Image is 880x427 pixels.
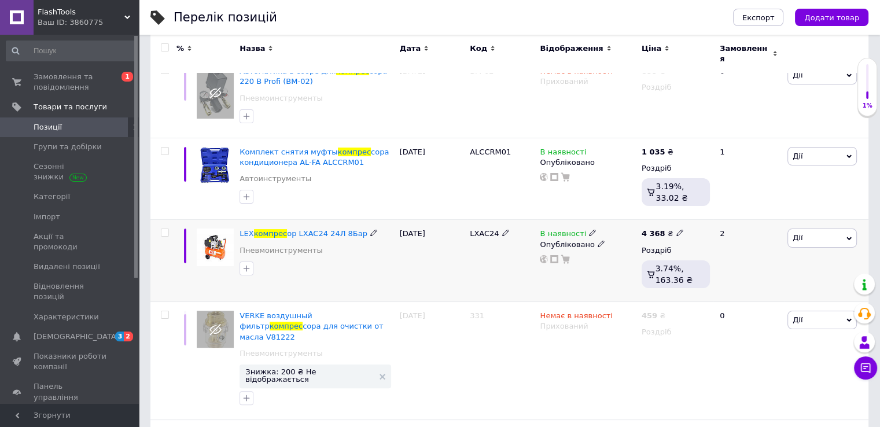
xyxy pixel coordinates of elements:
span: % [176,43,184,54]
span: 3.19%, 33.02 ₴ [656,182,687,203]
button: Чат з покупцем [854,356,877,380]
span: Позиції [34,122,62,132]
div: ₴ [642,147,673,157]
span: Видалені позиції [34,262,100,272]
a: Автоинструменты [240,174,311,184]
span: Показники роботи компанії [34,351,107,372]
a: Пневмоинструменты [240,245,322,256]
img: Автоматика в сборе для компрессора 220 В Profi (BM-02) [197,66,234,119]
img: LEX компресор LXAC24 24Л 8Бар [197,229,234,266]
div: 1% [858,102,877,110]
b: 459 [642,311,657,320]
span: Дії [793,71,802,79]
span: 1 [121,72,133,82]
span: Товари та послуги [34,102,107,112]
a: Пневмоинструменты [240,93,322,104]
img: VERKE воздушный фильтр компрессора для очистки от масла V81222 [197,311,234,348]
div: Роздріб [642,163,710,174]
span: LEX [240,229,253,238]
span: Замовлення та повідомлення [34,72,107,93]
span: Ціна [642,43,661,54]
span: 331 [470,311,484,320]
a: LEXкомпресор LXAC24 24Л 8Бар [240,229,367,238]
span: Комплект снятия муфты [240,148,337,156]
div: Опубліковано [540,157,635,168]
div: Прихований [540,321,635,332]
span: [DEMOGRAPHIC_DATA] [34,332,119,342]
div: Ваш ID: 3860775 [38,17,139,28]
span: Категорії [34,192,70,202]
span: сора кондиционера AL-FA ALCCRM01 [240,148,389,167]
a: VERKE воздушный фильтркомпрессора для очистки от масла V81222 [240,311,383,341]
span: ALCCRM01 [470,148,511,156]
a: Комплект снятия муфтыкомпрессора кондиционера AL-FA ALCCRM01 [240,148,389,167]
span: Відновлення позицій [34,281,107,302]
div: ₴ [642,229,684,239]
span: ор LXAC24 24Л 8Бар [287,229,367,238]
span: Характеристики [34,312,99,322]
div: Роздріб [642,82,710,93]
span: Код [470,43,487,54]
img: Комплект снятия муфты компрессора кондиционера AL-FA ALCCRM01 [197,147,234,184]
button: Додати товар [795,9,868,26]
button: Експорт [733,9,784,26]
span: Імпорт [34,212,60,222]
div: ₴ [642,311,665,321]
div: [DATE] [397,220,467,302]
div: 0 [713,302,785,420]
div: 2 [713,220,785,302]
input: Пошук [6,41,137,61]
a: Пневмоинструменты [240,348,322,359]
span: Додати товар [804,13,859,22]
span: Дії [793,315,802,324]
div: Роздріб [642,245,710,256]
span: Дії [793,152,802,160]
div: Роздріб [642,327,710,337]
span: Групи та добірки [34,142,102,152]
span: Замовлення [720,43,769,64]
div: [DATE] [397,138,467,220]
span: компрес [270,322,303,330]
span: В наявності [540,229,586,241]
span: Знижка: 200 ₴ Не відображається [245,368,373,383]
span: В наявності [540,148,586,160]
span: 3 [115,332,124,341]
div: Опубліковано [540,240,635,250]
span: Назва [240,43,265,54]
span: Дата [400,43,421,54]
div: Прихований [540,76,635,87]
span: FlashTools [38,7,124,17]
span: Експорт [742,13,775,22]
span: Немає в наявності [540,311,612,323]
span: Відображення [540,43,603,54]
div: [DATE] [397,302,467,420]
div: 1 [713,138,785,220]
span: Сезонні знижки [34,161,107,182]
span: VERKE воздушный фильтр [240,311,312,330]
b: 4 368 [642,229,665,238]
span: Дії [793,233,802,242]
span: Панель управління [34,381,107,402]
span: LXAC24 [470,229,499,238]
div: [DATE] [397,57,467,138]
span: 3.74%, 163.36 ₴ [656,264,693,285]
span: 2 [124,332,133,341]
span: компрес [338,148,371,156]
span: Акції та промокоди [34,231,107,252]
div: Перелік позицій [174,12,277,24]
span: компрес [254,229,288,238]
div: 0 [713,57,785,138]
b: 1 035 [642,148,665,156]
span: сора для очистки от масла V81222 [240,322,383,341]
